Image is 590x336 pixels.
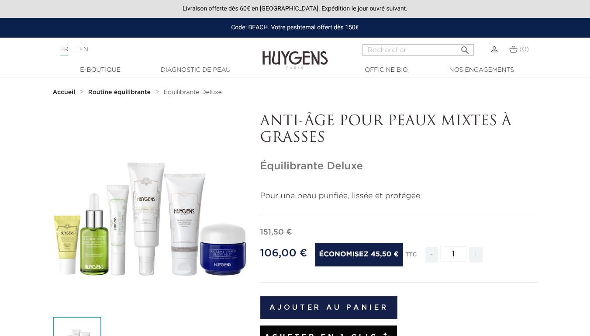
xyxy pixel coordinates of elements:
[440,246,466,262] input: Quantité
[260,296,398,319] button: Ajouter au panier
[88,89,151,95] strong: Routine équilibrante
[53,89,77,96] a: Accueil
[405,245,417,269] div: TTC
[79,46,88,52] a: EN
[260,113,538,147] p: ANTI-ÂGE POUR PEAUX MIXTES À GRASSES
[262,37,328,70] img: Huygens
[425,247,438,262] span: -
[457,42,473,53] button: 
[460,42,470,53] i: 
[260,248,307,259] span: 106,00 €
[88,89,153,96] a: Routine équilibrante
[260,228,292,236] span: 151,50 €
[362,44,474,56] input: Rechercher
[438,66,525,75] a: Nos engagements
[469,247,483,262] span: +
[519,46,529,52] span: (0)
[260,190,538,202] p: Pour une peau purifiée, lissée et protégée
[152,66,239,75] a: Diagnostic de peau
[343,66,430,75] a: Officine Bio
[56,44,239,55] div: |
[57,66,144,75] a: E-Boutique
[163,89,221,96] a: Équilibrante Deluxe
[53,89,76,95] strong: Accueil
[315,243,403,266] span: Économisez 45,50 €
[260,160,538,173] h1: Équilibrante Deluxe
[163,89,221,95] span: Équilibrante Deluxe
[60,46,69,56] a: FR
